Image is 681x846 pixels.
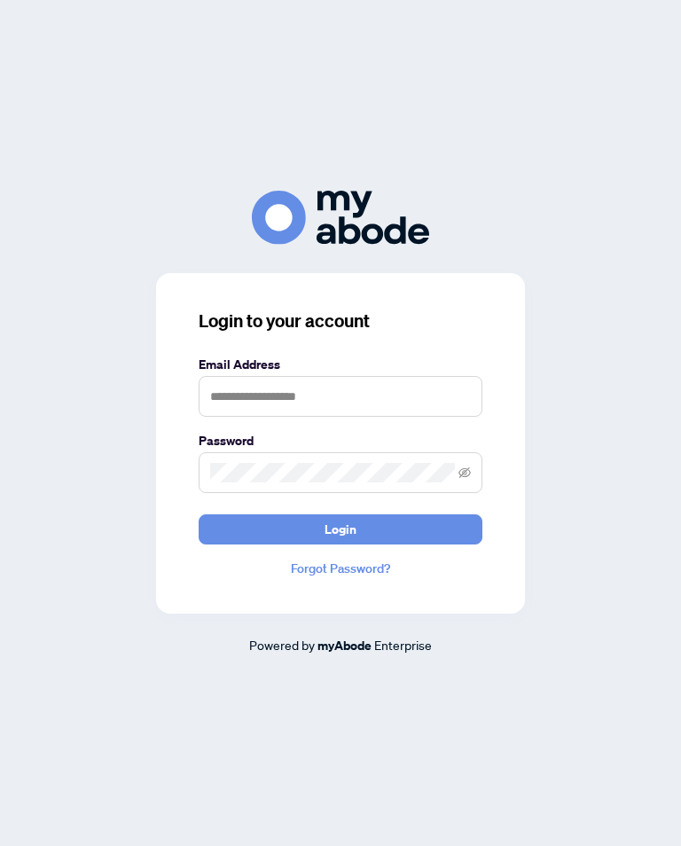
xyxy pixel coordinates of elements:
span: Login [325,515,356,544]
label: Password [199,431,482,450]
a: myAbode [317,636,372,655]
span: eye-invisible [458,466,471,479]
a: Forgot Password? [199,559,482,578]
span: Powered by [249,637,315,653]
img: ma-logo [252,191,429,245]
button: Login [199,514,482,544]
h3: Login to your account [199,309,482,333]
label: Email Address [199,355,482,374]
span: Enterprise [374,637,432,653]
